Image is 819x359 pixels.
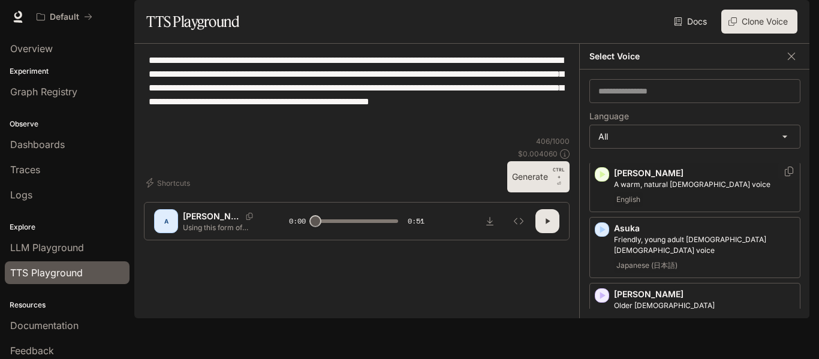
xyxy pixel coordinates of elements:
h1: TTS Playground [146,10,239,34]
p: [PERSON_NAME] [614,167,795,179]
p: Older British male with a refined and articulate voice [614,300,795,322]
p: [PERSON_NAME] [614,288,795,300]
p: CTRL + [553,166,565,180]
button: Download audio [478,209,502,233]
p: [PERSON_NAME] [183,210,241,222]
button: All workspaces [31,5,98,29]
p: Using this form of evidence to help solve cases and keep dangerous people off the streets is stil... [183,222,260,233]
button: Clone Voice [721,10,797,34]
p: 406 / 1000 [536,136,570,146]
a: Docs [672,10,712,34]
span: Japanese (日本語) [614,258,680,273]
button: Inspect [507,209,531,233]
p: Language [589,112,629,120]
button: Copy Voice ID [241,213,258,220]
p: Asuka [614,222,795,234]
button: Copy Voice ID [783,167,795,176]
button: GenerateCTRL +⏎ [507,161,570,192]
p: Friendly, young adult Japanese female voice [614,234,795,256]
div: A [156,212,176,231]
span: 0:51 [408,215,424,227]
p: ⏎ [553,166,565,188]
span: English [614,192,643,207]
div: All [590,125,800,148]
p: Default [50,12,79,22]
span: 0:00 [289,215,306,227]
p: A warm, natural female voice [614,179,795,190]
button: Shortcuts [144,173,195,192]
